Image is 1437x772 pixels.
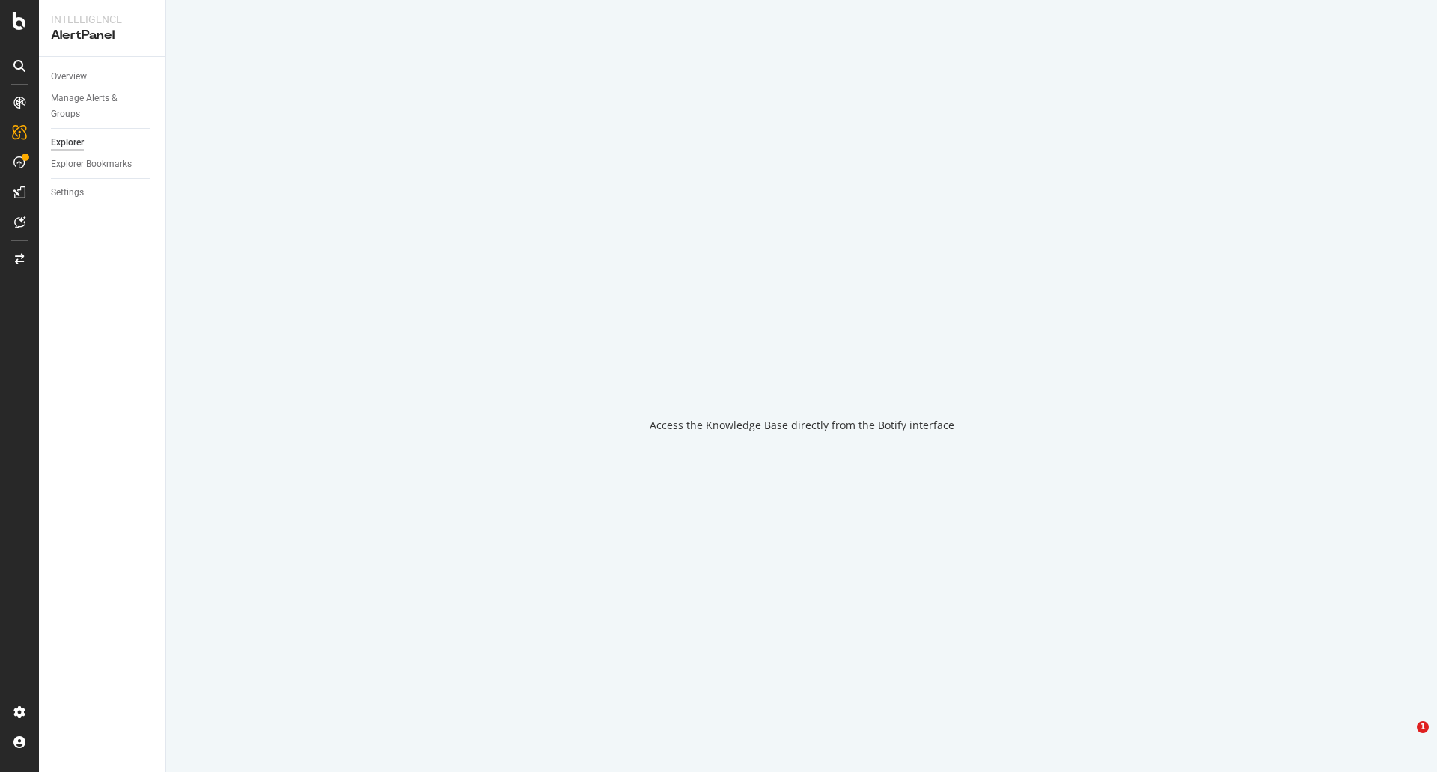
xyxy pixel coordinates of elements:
[748,340,855,394] div: animation
[51,156,132,172] div: Explorer Bookmarks
[51,135,155,151] a: Explorer
[51,12,153,27] div: Intelligence
[51,69,155,85] a: Overview
[51,185,84,201] div: Settings
[51,156,155,172] a: Explorer Bookmarks
[1417,721,1429,733] span: 1
[650,418,954,433] div: Access the Knowledge Base directly from the Botify interface
[51,185,155,201] a: Settings
[51,91,141,122] div: Manage Alerts & Groups
[51,135,84,151] div: Explorer
[51,69,87,85] div: Overview
[1386,721,1422,757] iframe: Intercom live chat
[51,27,153,44] div: AlertPanel
[51,91,155,122] a: Manage Alerts & Groups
